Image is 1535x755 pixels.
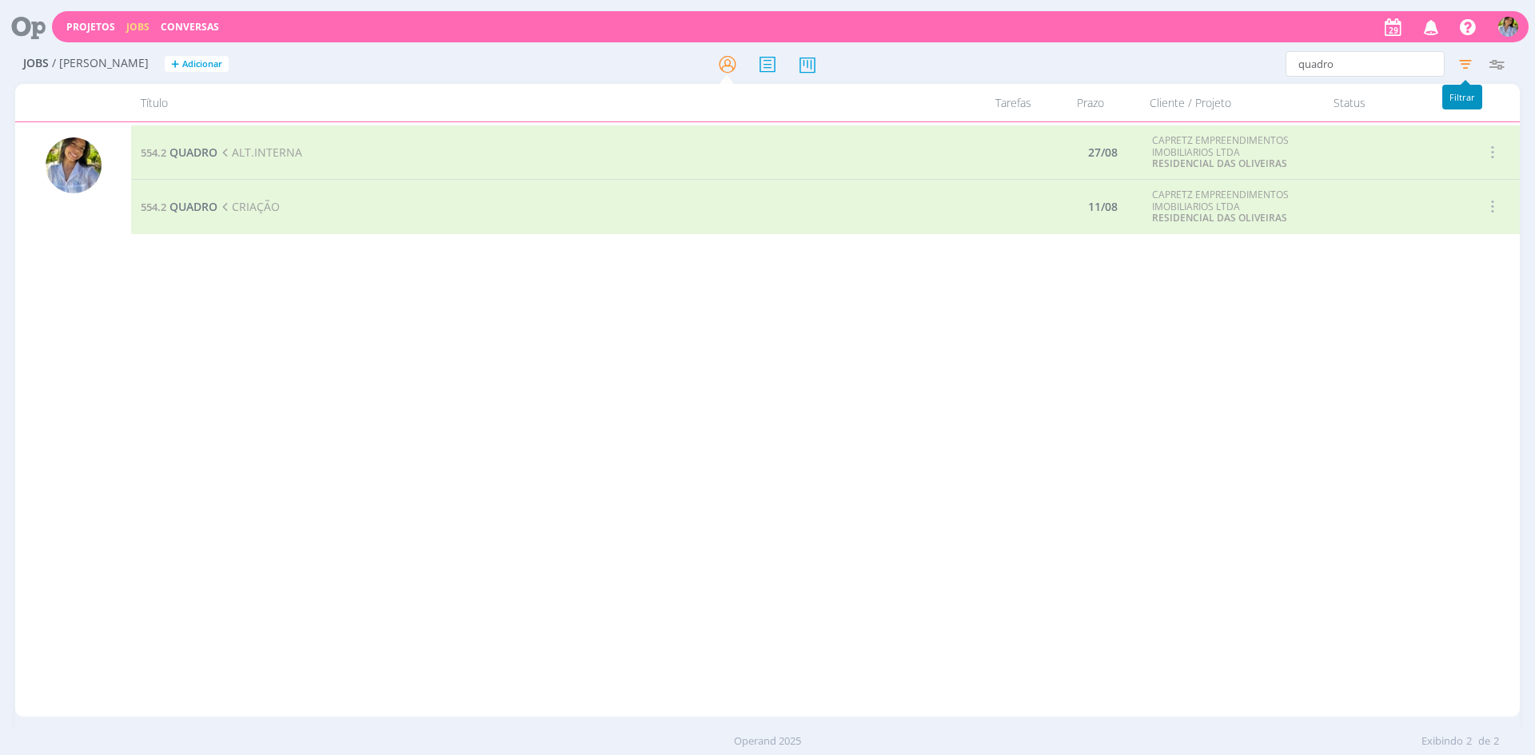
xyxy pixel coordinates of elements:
div: Prazo [1041,84,1140,121]
a: Conversas [161,20,219,34]
span: + [171,56,179,73]
span: QUADRO [169,145,217,160]
span: / [PERSON_NAME] [52,57,149,70]
a: Jobs [126,20,150,34]
input: Busca [1286,51,1445,77]
span: Jobs [23,57,49,70]
span: 2 [1493,733,1499,749]
span: de [1478,733,1490,749]
a: 554.2QUADRO [141,199,217,214]
button: Conversas [156,21,224,34]
button: Jobs [122,21,154,34]
span: Exibindo [1421,733,1463,749]
div: Filtrar [1442,85,1482,109]
img: A [1498,17,1518,37]
img: A [46,137,102,193]
span: 554.2 [141,200,166,214]
a: 554.2QUADRO [141,145,217,160]
div: Título [131,84,945,121]
a: RESIDENCIAL DAS OLIVEIRAS [1152,157,1287,170]
div: CAPRETZ EMPREENDIMENTOS IMOBILIARIOS LTDA [1152,189,1317,224]
div: 27/08 [1088,147,1118,158]
span: CRIAÇÃO [217,199,280,214]
span: 2 [1466,733,1472,749]
span: Adicionar [182,59,222,70]
span: 554.2 [141,145,166,160]
button: A [1497,13,1519,41]
div: CAPRETZ EMPREENDIMENTOS IMOBILIARIOS LTDA [1152,135,1317,169]
span: ALT.INTERNA [217,145,302,160]
button: +Adicionar [165,56,229,73]
div: 11/08 [1088,201,1118,213]
div: Tarefas [945,84,1041,121]
a: Projetos [66,20,115,34]
div: Status [1324,84,1460,121]
span: QUADRO [169,199,217,214]
button: Projetos [62,21,120,34]
div: Cliente / Projeto [1140,84,1324,121]
a: RESIDENCIAL DAS OLIVEIRAS [1152,211,1287,225]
